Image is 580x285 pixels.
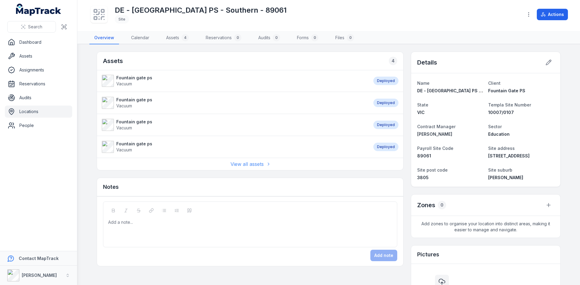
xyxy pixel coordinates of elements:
[115,15,129,24] div: Site
[5,50,72,62] a: Assets
[417,146,453,151] span: Payroll Site Code
[373,121,398,129] div: Deployed
[5,36,72,48] a: Dashboard
[537,9,568,20] button: Actions
[488,131,510,137] span: Education
[182,34,189,41] div: 4
[116,141,152,147] strong: Fountain gate ps
[417,124,456,129] span: Contract Manager
[411,216,560,238] span: Add zones to organise your location into distinct areas, making it easier to manage and navigate.
[116,103,132,108] span: Vacuum
[273,34,280,41] div: 0
[373,77,398,85] div: Deployed
[488,88,525,93] span: Fountain Gate PS
[116,97,152,103] strong: Fountain gate ps
[161,32,194,44] a: Assets4
[116,147,132,152] span: Vacuum
[417,131,483,137] a: [PERSON_NAME]
[330,32,359,44] a: Files0
[417,58,437,67] h2: Details
[417,110,425,115] span: VIC
[417,153,431,158] span: 89061
[16,4,61,16] a: MapTrack
[19,256,59,261] strong: Contact MapTrack
[102,75,367,87] a: Fountain gate psVacuum
[102,119,367,131] a: Fountain gate psVacuum
[89,32,119,44] a: Overview
[417,81,430,86] span: Name
[373,143,398,151] div: Deployed
[311,34,318,41] div: 0
[201,32,246,44] a: Reservations0
[488,124,502,129] span: Sector
[253,32,285,44] a: Audits0
[116,75,152,81] strong: Fountain gate ps
[5,92,72,104] a: Audits
[5,119,72,131] a: People
[488,175,523,180] span: [PERSON_NAME]
[417,102,428,107] span: State
[373,99,398,107] div: Deployed
[488,102,531,107] span: Templa Site Number
[230,160,270,168] a: View all assets
[22,273,57,278] strong: [PERSON_NAME]
[103,57,123,65] h2: Assets
[488,167,512,173] span: Site suburb
[116,125,132,130] span: Vacuum
[417,88,520,93] span: DE - [GEOGRAPHIC_DATA] PS - Southern - 89061
[116,81,132,86] span: Vacuum
[28,24,42,30] span: Search
[417,250,439,259] h3: Pictures
[7,21,56,33] button: Search
[438,201,446,209] div: 0
[488,153,530,158] span: [STREET_ADDRESS]
[488,81,501,86] span: Client
[234,34,241,41] div: 0
[417,175,429,180] span: 3805
[103,183,119,191] h3: Notes
[126,32,154,44] a: Calendar
[116,119,152,125] strong: Fountain gate ps
[292,32,323,44] a: Forms0
[347,34,354,41] div: 0
[389,57,397,65] div: 4
[488,146,515,151] span: Site address
[5,64,72,76] a: Assignments
[115,5,287,15] h1: DE - [GEOGRAPHIC_DATA] PS - Southern - 89061
[488,110,514,115] span: 10007/0107
[417,201,435,209] h2: Zones
[102,141,367,153] a: Fountain gate psVacuum
[5,78,72,90] a: Reservations
[417,167,448,173] span: Site post code
[102,97,367,109] a: Fountain gate psVacuum
[5,106,72,118] a: Locations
